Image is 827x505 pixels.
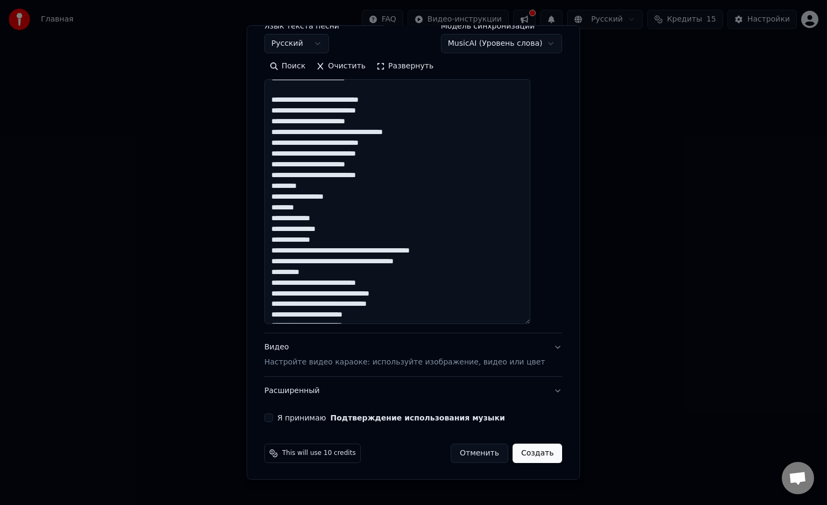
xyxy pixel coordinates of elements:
[282,449,356,458] span: This will use 10 credits
[264,377,562,405] button: Расширенный
[371,58,439,75] button: Развернуть
[311,58,372,75] button: Очистить
[264,357,545,368] p: Настройте видео караоке: используйте изображение, видео или цвет
[451,444,508,463] button: Отменить
[441,22,563,30] label: Модель синхронизации
[513,444,562,463] button: Создать
[277,414,505,422] label: Я принимаю
[264,58,311,75] button: Поиск
[264,333,562,376] button: ВидеоНастройте видео караоке: используйте изображение, видео или цвет
[264,22,339,30] label: Язык текста песни
[264,22,562,333] div: Текст песниДобавьте текст песни или выберите модель автотекста
[331,414,505,422] button: Я принимаю
[264,342,545,368] div: Видео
